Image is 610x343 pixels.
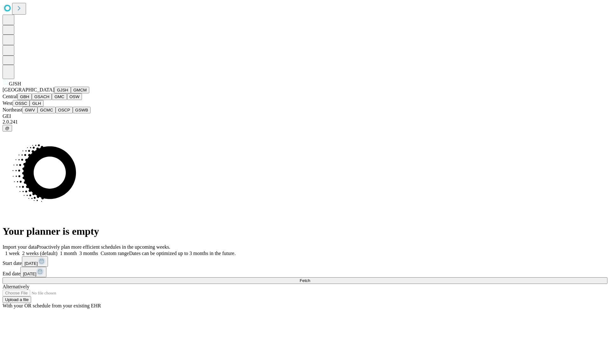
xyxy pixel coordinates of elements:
[22,107,37,113] button: GWV
[129,251,235,256] span: Dates can be optimized up to 3 months in the future.
[73,107,91,113] button: GSWB
[3,256,607,267] div: Start date
[32,93,52,100] button: GSACH
[3,119,607,125] div: 2.0.241
[3,267,607,277] div: End date
[37,244,170,250] span: Proactively plan more efficient schedules in the upcoming weeks.
[56,107,73,113] button: OSCP
[3,284,29,289] span: Alternatively
[13,100,30,107] button: OSSC
[79,251,98,256] span: 3 months
[5,126,10,131] span: @
[3,277,607,284] button: Fetch
[3,244,37,250] span: Import your data
[52,93,67,100] button: GMC
[3,225,607,237] h1: Your planner is empty
[3,87,54,92] span: [GEOGRAPHIC_DATA]
[3,94,17,99] span: Central
[3,113,607,119] div: GEI
[54,87,71,93] button: GJSH
[67,93,82,100] button: OSW
[300,278,310,283] span: Fetch
[3,107,22,112] span: Northeast
[101,251,129,256] span: Custom range
[9,81,21,86] span: GJSH
[30,100,43,107] button: GLH
[5,251,20,256] span: 1 week
[3,125,12,131] button: @
[23,272,36,276] span: [DATE]
[37,107,56,113] button: GCMC
[17,93,32,100] button: GBH
[71,87,89,93] button: GMCM
[22,256,48,267] button: [DATE]
[20,267,46,277] button: [DATE]
[3,296,31,303] button: Upload a file
[24,261,38,266] span: [DATE]
[22,251,58,256] span: 2 weeks (default)
[3,100,13,106] span: West
[60,251,77,256] span: 1 month
[3,303,101,308] span: With your OR schedule from your existing EHR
